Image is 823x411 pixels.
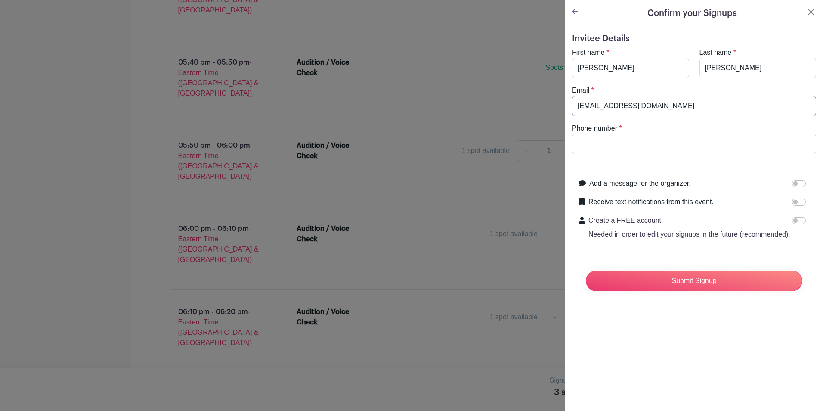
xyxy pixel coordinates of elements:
[572,123,617,134] label: Phone number
[572,34,816,44] h5: Invitee Details
[806,7,816,17] button: Close
[699,47,732,58] label: Last name
[589,178,691,189] label: Add a message for the organizer.
[588,215,790,226] p: Create a FREE account.
[572,85,589,96] label: Email
[588,229,790,240] p: Needed in order to edit your signups in the future (recommended).
[572,47,605,58] label: First name
[586,271,802,291] input: Submit Signup
[588,197,714,207] label: Receive text notifications from this event.
[647,7,737,20] h5: Confirm your Signups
